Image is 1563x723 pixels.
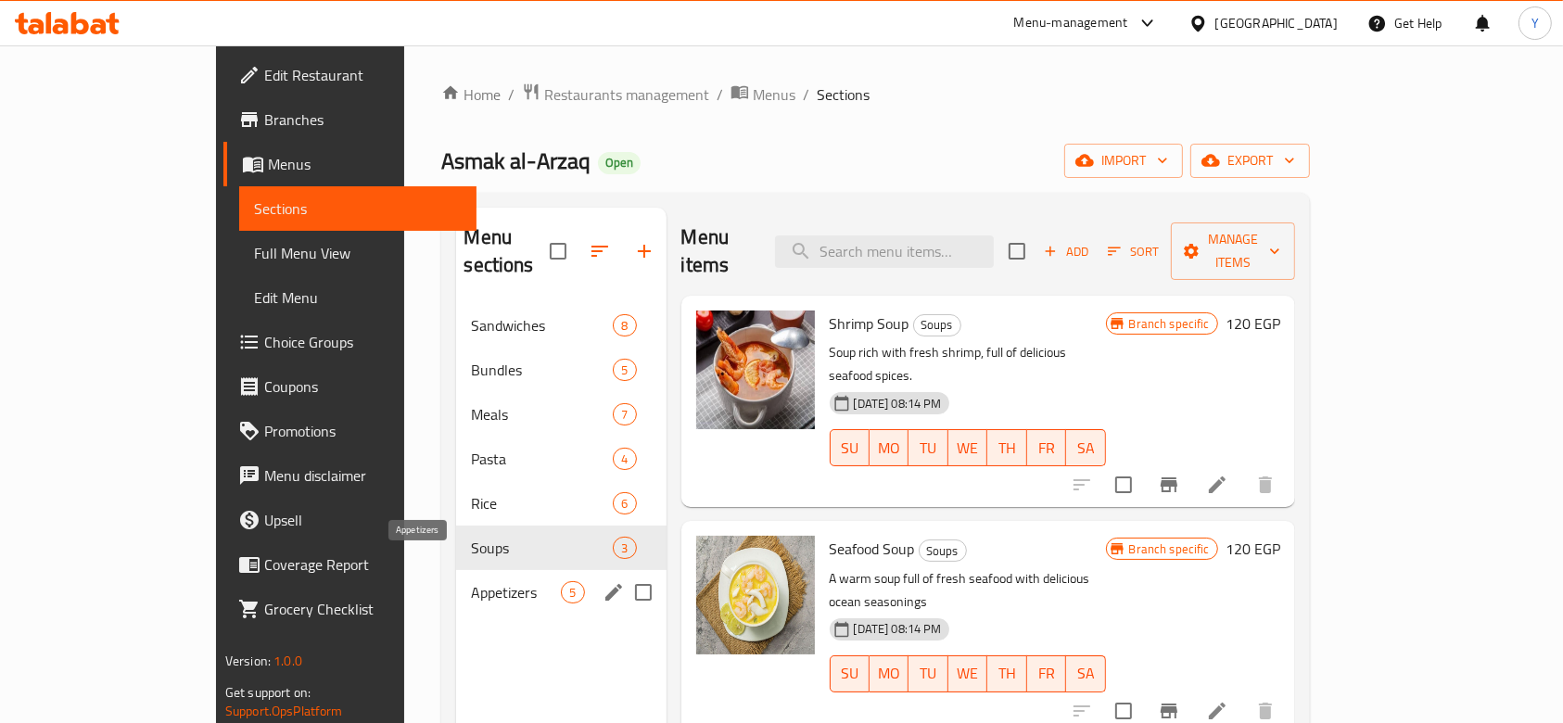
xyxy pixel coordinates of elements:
a: Menus [731,82,795,107]
span: 7 [614,406,635,424]
span: FR [1035,435,1059,462]
span: Branch specific [1122,540,1217,558]
button: Add section [622,229,667,273]
h6: 120 EGP [1226,536,1280,562]
span: Branch specific [1122,315,1217,333]
a: Branches [223,97,477,142]
span: 6 [614,495,635,513]
span: 3 [614,539,635,557]
div: items [613,448,636,470]
div: items [613,359,636,381]
button: WE [948,655,987,692]
a: Edit menu item [1206,474,1228,496]
a: Promotions [223,409,477,453]
div: Soups [913,314,961,336]
span: Edit Menu [254,286,463,309]
span: import [1079,149,1168,172]
button: TH [987,429,1026,466]
div: Sandwiches [471,314,613,336]
a: Upsell [223,498,477,542]
span: Add item [1036,237,1096,266]
h2: Menu items [681,223,753,279]
span: Asmak al-Arzaq [441,140,591,182]
span: Upsell [264,509,463,531]
span: TU [916,660,940,687]
a: Edit menu item [1206,700,1228,722]
span: 5 [614,361,635,379]
span: Sort sections [578,229,622,273]
span: Choice Groups [264,331,463,353]
span: Manage items [1186,228,1280,274]
button: Manage items [1171,222,1295,280]
span: 4 [614,450,635,468]
span: Select section [998,232,1036,271]
a: Coupons [223,364,477,409]
div: Menu-management [1014,12,1128,34]
span: Coupons [264,375,463,398]
a: Edit Menu [239,275,477,320]
span: TH [995,435,1019,462]
span: Bundles [471,359,613,381]
p: A warm soup full of fresh seafood with delicious ocean seasonings [830,567,1106,614]
span: Soups [914,314,960,336]
span: Get support on: [225,680,311,704]
span: MO [877,435,901,462]
span: Branches [264,108,463,131]
a: Choice Groups [223,320,477,364]
button: MO [870,429,909,466]
span: WE [956,660,980,687]
a: Restaurants management [522,82,709,107]
span: Sort items [1096,237,1171,266]
div: items [613,314,636,336]
button: Branch-specific-item [1147,463,1191,507]
img: Shrimp Soup [696,311,815,429]
div: Meals7 [456,392,666,437]
span: MO [877,660,901,687]
nav: Menu sections [456,296,666,622]
span: FR [1035,660,1059,687]
span: Shrimp Soup [830,310,909,337]
span: 8 [614,317,635,335]
span: Restaurants management [544,83,709,106]
button: FR [1027,655,1066,692]
li: / [803,83,809,106]
span: 5 [562,584,583,602]
div: Sandwiches8 [456,303,666,348]
span: SU [838,435,862,462]
span: SA [1074,435,1098,462]
span: Soups [920,540,966,562]
span: Soups [471,537,613,559]
button: export [1190,144,1310,178]
span: Meals [471,403,613,425]
nav: breadcrumb [441,82,1309,107]
a: Edit Restaurant [223,53,477,97]
button: import [1064,144,1183,178]
div: items [613,403,636,425]
span: SU [838,660,862,687]
span: [DATE] 08:14 PM [846,620,949,638]
button: Sort [1103,237,1163,266]
span: export [1205,149,1295,172]
span: Sections [817,83,870,106]
span: Version: [225,649,271,673]
button: delete [1243,463,1288,507]
button: SU [830,429,870,466]
a: Coverage Report [223,542,477,587]
div: Bundles5 [456,348,666,392]
button: FR [1027,429,1066,466]
button: edit [600,578,628,606]
span: Edit Restaurant [264,64,463,86]
span: Select all sections [539,232,578,271]
span: Grocery Checklist [264,598,463,620]
a: Grocery Checklist [223,587,477,631]
span: Rice [471,492,613,514]
span: Menus [753,83,795,106]
button: Add [1036,237,1096,266]
div: Open [598,152,641,174]
span: SA [1074,660,1098,687]
button: WE [948,429,987,466]
a: Menu disclaimer [223,453,477,498]
button: SU [830,655,870,692]
li: / [717,83,723,106]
